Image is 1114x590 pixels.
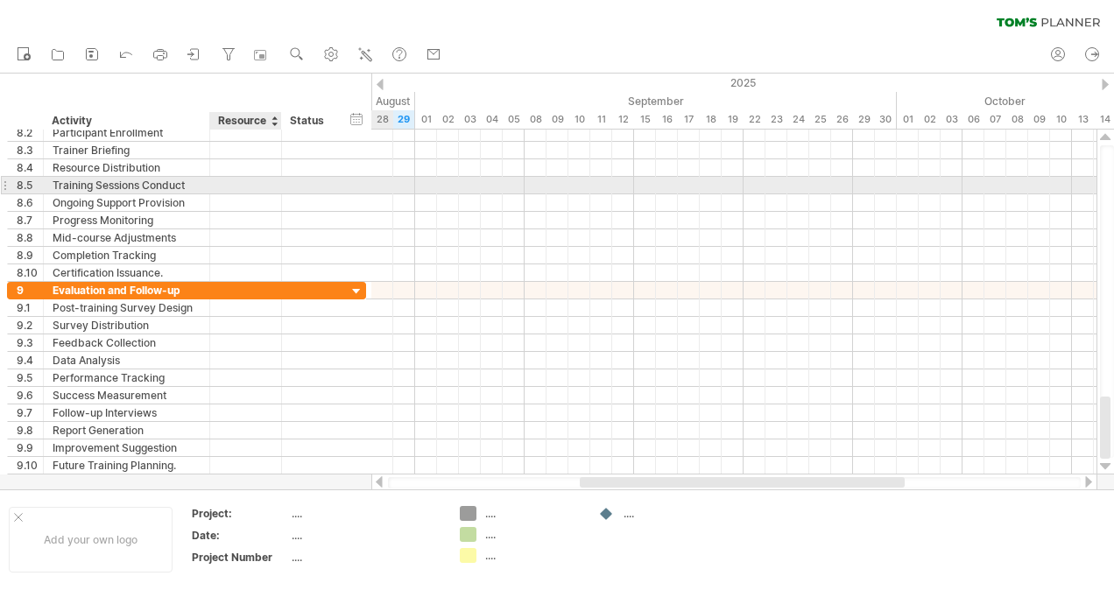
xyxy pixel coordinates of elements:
div: Friday, 29 August 2025 [393,110,415,129]
div: 9.3 [17,334,43,351]
div: Status [290,112,328,130]
div: Friday, 12 September 2025 [612,110,634,129]
div: 8.5 [17,177,43,193]
div: Ongoing Support Provision [53,194,201,211]
div: 8.4 [17,159,43,176]
div: Tuesday, 2 September 2025 [437,110,459,129]
div: 9.9 [17,439,43,456]
div: Tuesday, 23 September 2025 [765,110,787,129]
div: Monday, 22 September 2025 [744,110,765,129]
div: Wednesday, 8 October 2025 [1006,110,1028,129]
div: Wednesday, 17 September 2025 [678,110,700,129]
div: 9.10 [17,457,43,474]
div: 9.4 [17,352,43,369]
div: Tuesday, 16 September 2025 [656,110,678,129]
div: 9.8 [17,422,43,439]
div: Thursday, 4 September 2025 [481,110,503,129]
div: .... [485,506,581,521]
div: Resource [218,112,271,130]
div: Monday, 8 September 2025 [525,110,546,129]
div: Monday, 29 September 2025 [853,110,875,129]
div: Participant Enrollment [53,124,201,141]
div: Training Sessions Conduct [53,177,201,193]
div: Progress Monitoring [53,212,201,228]
div: Wednesday, 1 October 2025 [897,110,919,129]
div: Data Analysis [53,352,201,369]
div: Monday, 1 September 2025 [415,110,437,129]
div: 8.6 [17,194,43,211]
div: Trainer Briefing [53,142,201,158]
div: 9.7 [17,404,43,421]
div: 8.7 [17,212,43,228]
div: Project Number [192,550,288,565]
div: Report Generation [53,422,201,439]
div: 8.9 [17,247,43,263]
div: Monday, 6 October 2025 [962,110,984,129]
div: Monday, 15 September 2025 [634,110,656,129]
div: Wednesday, 3 September 2025 [459,110,481,129]
div: Wednesday, 10 September 2025 [568,110,590,129]
div: 9 [17,282,43,299]
div: Date: [192,528,288,543]
div: .... [292,528,439,543]
div: Feedback Collection [53,334,201,351]
div: Improvement Suggestion [53,439,201,456]
div: 8.10 [17,264,43,281]
div: Completion Tracking [53,247,201,263]
div: Resource Distribution [53,159,201,176]
div: .... [292,550,439,565]
div: Survey Distribution [53,317,201,334]
div: Tuesday, 9 September 2025 [546,110,568,129]
div: Future Training Planning. [53,457,201,474]
div: Thursday, 9 October 2025 [1028,110,1050,129]
div: .... [624,506,719,521]
div: 8.8 [17,229,43,246]
div: Friday, 3 October 2025 [941,110,962,129]
div: Mid-course Adjustments [53,229,201,246]
div: Thursday, 28 August 2025 [371,110,393,129]
div: Project: [192,506,288,521]
div: Performance Tracking [53,369,201,386]
div: Add your own logo [9,507,173,572]
div: .... [292,506,439,521]
div: .... [485,548,581,563]
div: 9.2 [17,317,43,334]
div: Tuesday, 30 September 2025 [875,110,897,129]
div: 8.2 [17,124,43,141]
div: Tuesday, 7 October 2025 [984,110,1006,129]
div: Evaluation and Follow-up [53,282,201,299]
div: Thursday, 2 October 2025 [919,110,941,129]
div: Friday, 10 October 2025 [1050,110,1072,129]
div: Follow-up Interviews [53,404,201,421]
div: Thursday, 11 September 2025 [590,110,612,129]
div: Friday, 5 September 2025 [503,110,525,129]
div: Post-training Survey Design [53,299,201,316]
div: 8.3 [17,142,43,158]
div: Certification Issuance. [53,264,201,281]
div: Success Measurement [53,387,201,404]
div: .... [485,527,581,542]
div: 9.5 [17,369,43,386]
div: Friday, 26 September 2025 [831,110,853,129]
div: 9.1 [17,299,43,316]
div: Friday, 19 September 2025 [722,110,744,129]
div: Activity [52,112,200,130]
div: Monday, 13 October 2025 [1072,110,1094,129]
div: 9.6 [17,387,43,404]
div: Thursday, 18 September 2025 [700,110,722,129]
div: September 2025 [415,92,897,110]
div: Thursday, 25 September 2025 [809,110,831,129]
div: Wednesday, 24 September 2025 [787,110,809,129]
